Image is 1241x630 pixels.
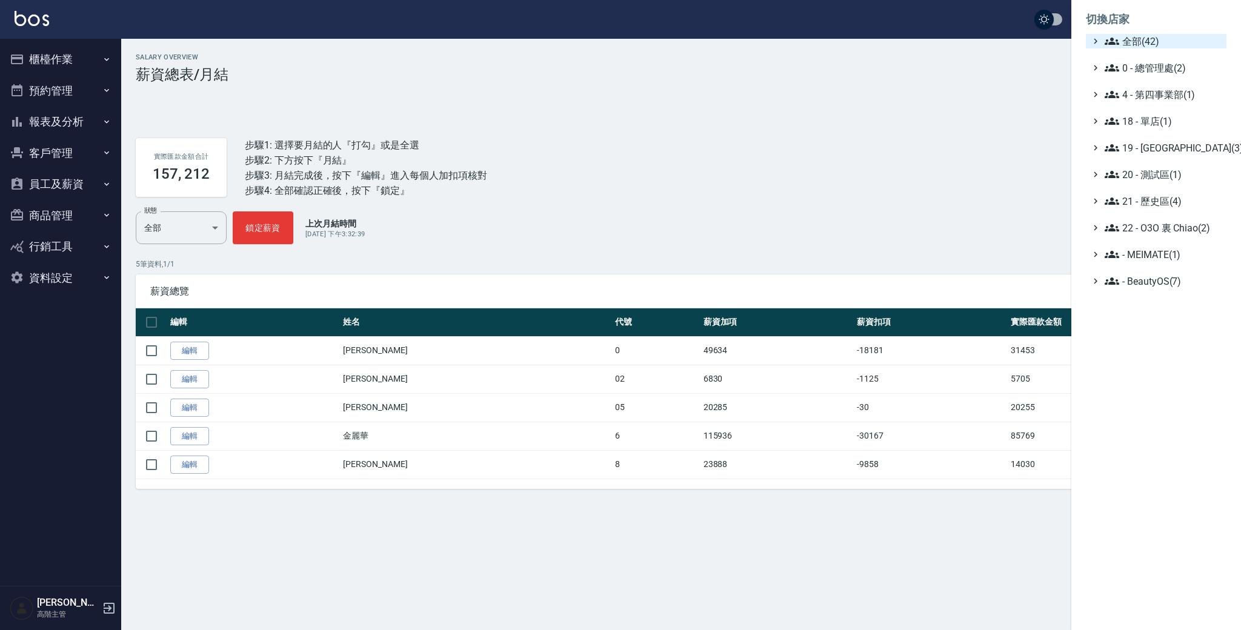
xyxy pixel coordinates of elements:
[1105,247,1222,262] span: - MEIMATE(1)
[1105,34,1222,48] span: 全部(42)
[1105,61,1222,75] span: 0 - 總管理處(2)
[1105,141,1222,155] span: 19 - [GEOGRAPHIC_DATA](3)
[1105,114,1222,128] span: 18 - 單店(1)
[1105,220,1222,235] span: 22 - O3O 裏 Chiao(2)
[1105,194,1222,208] span: 21 - 歷史區(4)
[1105,87,1222,102] span: 4 - 第四事業部(1)
[1086,5,1226,34] li: 切換店家
[1105,274,1222,288] span: - BeautyOS(7)
[1105,167,1222,182] span: 20 - 測試區(1)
